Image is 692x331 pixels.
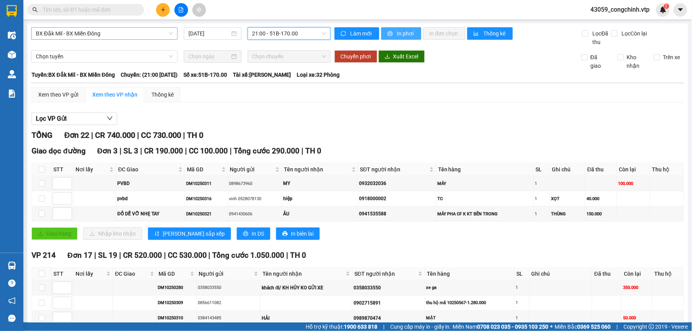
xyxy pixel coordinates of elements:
td: DM10250280 [157,280,197,296]
button: file-add [174,3,188,17]
td: hiệp [282,191,358,206]
button: In đơn chọn [423,27,466,40]
button: plus [156,3,170,17]
div: DM10250309 [158,299,195,306]
div: MÁY PHA CF K KT BÊN TRONG [437,211,532,217]
td: 0932032036 [358,176,436,191]
th: SL [514,268,530,280]
span: 1 [665,4,668,9]
button: uploadGiao hàng [32,227,77,240]
span: TH 0 [291,251,306,260]
span: SL 3 [123,146,138,155]
div: khách đi/ KH HỦY KO GỬI XE [262,284,351,292]
span: plus [160,7,166,12]
span: | [164,251,166,260]
th: Còn lại [622,268,653,280]
img: icon-new-feature [660,6,667,13]
td: MY [282,176,358,191]
td: 0989870474 [352,311,425,326]
span: printer [387,31,394,37]
span: | [617,322,618,331]
div: pvbd [117,195,183,202]
button: downloadXuất Excel [379,50,425,63]
span: SĐT người nhận [360,165,428,174]
strong: 0369 525 060 [578,324,611,330]
span: printer [282,231,288,237]
div: 0932032036 [359,180,435,187]
div: PVBD [117,180,183,187]
div: Thống kê [151,90,174,99]
img: logo-vxr [7,5,17,17]
div: xe ga [426,284,513,291]
span: question-circle [8,280,16,287]
input: Chọn ngày [188,52,229,61]
td: 0941535588 [358,206,436,222]
span: ⚪️ [551,325,553,328]
span: Nơi lấy [76,269,105,278]
img: warehouse-icon [8,70,16,78]
span: Xuất Excel [393,52,419,61]
span: down [107,115,113,121]
span: ĐC Giao [115,269,148,278]
span: Giao dọc đường [32,146,86,155]
img: solution-icon [8,90,16,98]
div: 0898673960 [229,180,281,187]
span: TỔNG [32,130,53,140]
span: bar-chart [474,31,480,37]
span: VP 214 [32,251,56,260]
span: In biên lai [291,229,313,238]
div: 1 [516,284,528,291]
span: CR 190.000 [144,146,183,155]
span: caret-down [677,6,684,13]
span: Người gửi [230,165,274,174]
div: 1 [516,315,528,321]
div: XỌT [551,195,584,202]
span: In DS [252,229,264,238]
th: Đã thu [592,268,622,280]
input: 12/10/2025 [188,29,229,38]
div: 0902715891 [354,299,423,307]
th: Ghi chú [530,268,592,280]
span: | [183,130,185,140]
button: caret-down [674,3,687,17]
span: ĐC Giao [118,165,177,174]
span: In phơi [397,29,415,38]
span: Đơn 22 [64,130,89,140]
div: 40.000 [586,195,616,202]
span: message [8,315,16,322]
span: Miền Nam [453,322,549,331]
span: | [209,251,211,260]
div: 1 [535,211,549,217]
span: [PERSON_NAME] sắp xếp [163,229,225,238]
span: | [230,146,232,155]
span: Chọn tuyến [36,51,173,62]
div: hiệp [283,195,357,202]
th: Còn lại [617,163,650,176]
span: BX Đắk Mil - BX Miền Đông [36,28,173,39]
span: Cung cấp máy in - giấy in: [390,322,451,331]
th: Thu hộ [653,268,684,280]
div: MÁY [437,180,532,187]
span: | [119,251,121,260]
span: Nơi lấy [76,165,108,174]
div: Xem theo VP gửi [38,90,78,99]
th: Tên hàng [436,163,534,176]
div: vinh 0528078130 [229,195,281,202]
span: sync [341,31,347,37]
div: DM10250316 [186,195,227,202]
div: MY [283,180,357,187]
div: DM10250280 [158,284,195,291]
div: HẢI [262,315,351,322]
button: aim [192,3,206,17]
button: Lọc VP Gửi [32,113,117,125]
button: printerIn DS [237,227,270,240]
span: Đã giao [588,53,612,70]
button: sort-ascending[PERSON_NAME] sắp xếp [148,227,231,240]
td: 0918000002 [358,191,436,206]
sup: 1 [664,4,669,9]
div: DM10250321 [186,211,227,217]
button: printerIn phơi [381,27,421,40]
span: sort-ascending [154,231,160,237]
td: HẢI [261,311,352,326]
div: 0358033550 [198,284,259,291]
